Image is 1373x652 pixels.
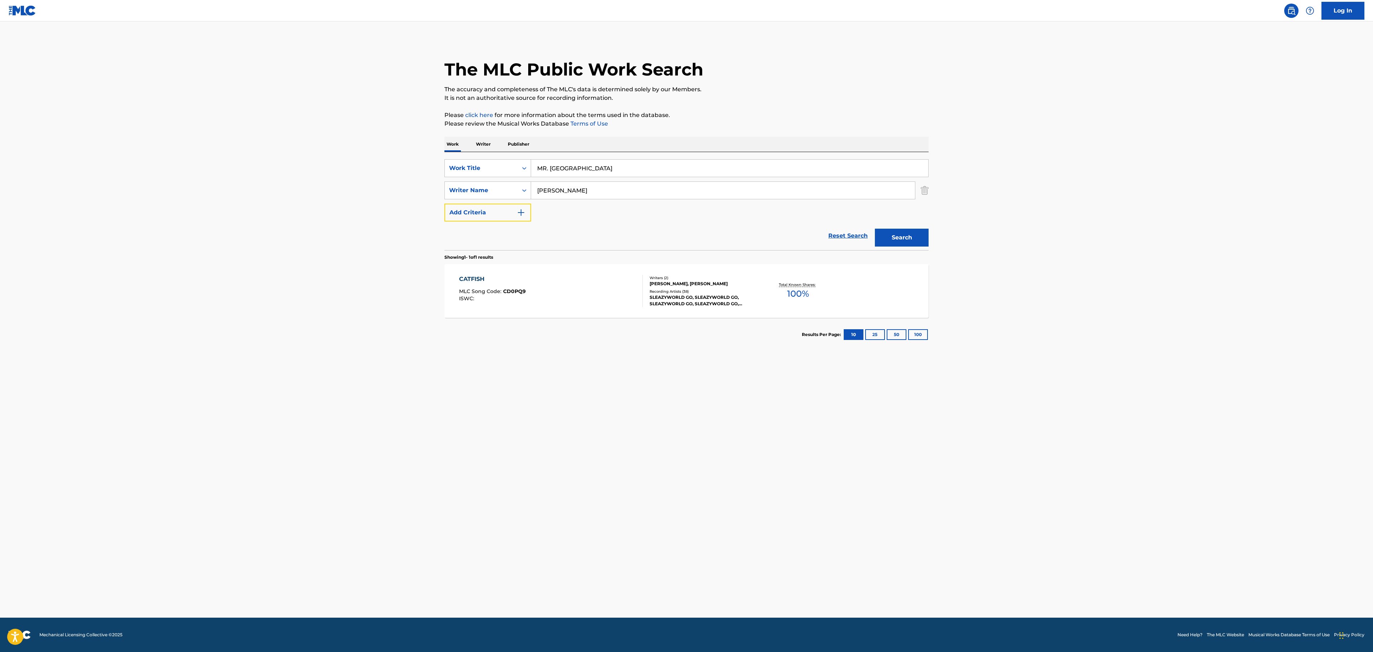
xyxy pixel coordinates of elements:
[1248,632,1330,638] a: Musical Works Database Terms of Use
[1321,2,1364,20] a: Log In
[1339,625,1344,646] div: Drag
[650,294,758,307] div: SLEAZYWORLD GO, SLEAZYWORLD GO, SLEAZYWORLD GO, SLEAZYWORLD GO, SLEAZYWORLD GO
[569,120,608,127] a: Terms of Use
[444,59,703,80] h1: The MLC Public Work Search
[39,632,122,638] span: Mechanical Licensing Collective © 2025
[887,329,906,340] button: 50
[444,137,461,152] p: Work
[650,275,758,281] div: Writers ( 2 )
[1207,632,1244,638] a: The MLC Website
[1284,4,1299,18] a: Public Search
[444,94,929,102] p: It is not an authoritative source for recording information.
[1306,6,1314,15] img: help
[449,186,514,195] div: Writer Name
[474,137,493,152] p: Writer
[444,85,929,94] p: The accuracy and completeness of The MLC's data is determined solely by our Members.
[1334,632,1364,638] a: Privacy Policy
[908,329,928,340] button: 100
[787,287,809,300] span: 100 %
[875,229,929,247] button: Search
[517,208,525,217] img: 9d2ae6d4665cec9f34b9.svg
[444,111,929,120] p: Please for more information about the terms used in the database.
[802,331,843,338] p: Results Per Page:
[465,112,493,118] a: click here
[865,329,885,340] button: 25
[503,288,526,295] span: CD0PQ9
[444,264,929,318] a: CATFISHMLC Song Code:CD0PQ9ISWC:Writers (2)[PERSON_NAME], [PERSON_NAME]Recording Artists (38)SLEA...
[1287,6,1296,15] img: search
[444,159,929,250] form: Search Form
[921,181,929,199] img: Delete Criterion
[444,254,493,261] p: Showing 1 - 1 of 1 results
[844,329,863,340] button: 10
[1337,618,1373,652] iframe: Chat Widget
[825,228,871,244] a: Reset Search
[459,275,526,283] div: CATFISH
[506,137,531,152] p: Publisher
[1177,632,1203,638] a: Need Help?
[444,204,531,222] button: Add Criteria
[9,631,31,639] img: logo
[444,120,929,128] p: Please review the Musical Works Database
[650,281,758,287] div: [PERSON_NAME], [PERSON_NAME]
[650,289,758,294] div: Recording Artists ( 38 )
[449,164,514,172] div: Work Title
[1303,4,1317,18] div: Help
[459,295,476,302] span: ISWC :
[9,5,36,16] img: MLC Logo
[459,288,503,295] span: MLC Song Code :
[779,282,817,287] p: Total Known Shares:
